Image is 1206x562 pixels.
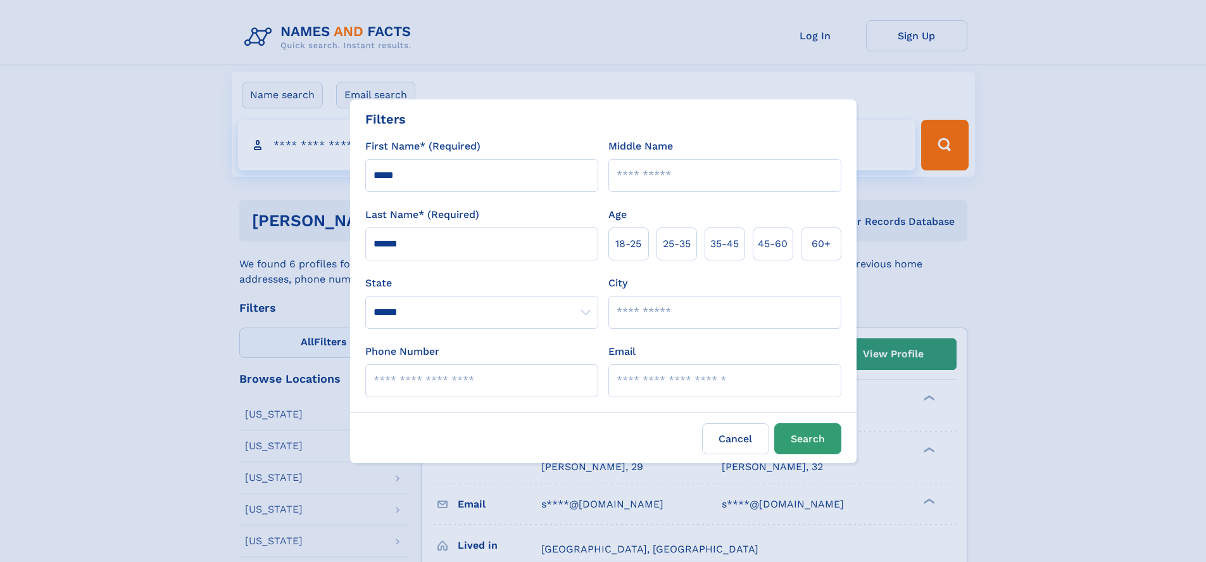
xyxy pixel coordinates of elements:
[365,139,481,154] label: First Name* (Required)
[812,236,831,252] span: 60+
[663,236,691,252] span: 25‑35
[702,423,769,454] label: Cancel
[365,344,439,359] label: Phone Number
[608,344,636,359] label: Email
[615,236,641,252] span: 18‑25
[365,276,598,291] label: State
[365,207,479,222] label: Last Name* (Required)
[608,207,627,222] label: Age
[758,236,788,252] span: 45‑60
[365,110,406,129] div: Filters
[710,236,739,252] span: 35‑45
[608,139,673,154] label: Middle Name
[774,423,841,454] button: Search
[608,276,627,291] label: City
